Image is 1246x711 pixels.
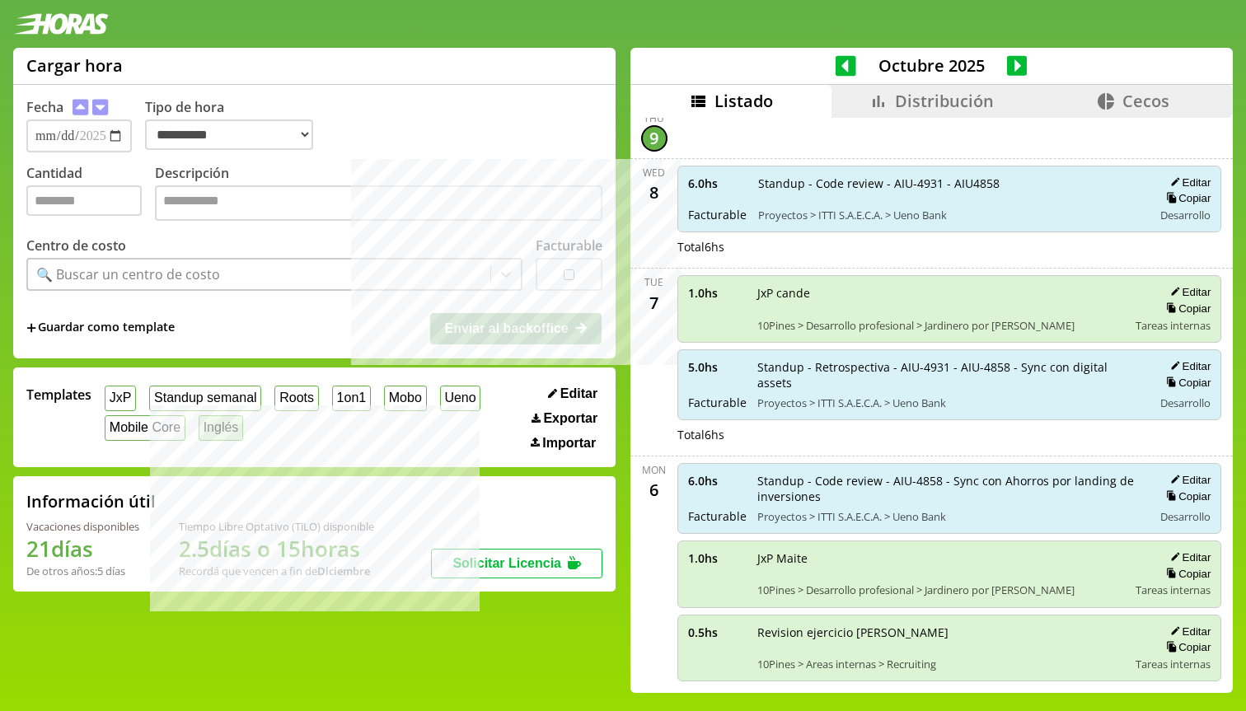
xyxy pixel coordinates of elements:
[452,556,561,570] span: Solicitar Licencia
[758,175,1142,191] span: Standup - Code review - AIU-4931 - AIU4858
[26,98,63,116] label: Fecha
[1161,376,1211,390] button: Copiar
[26,319,175,337] span: +Guardar como template
[1165,473,1211,487] button: Editar
[1122,90,1169,112] span: Cecos
[688,473,746,489] span: 6.0 hs
[688,175,747,191] span: 6.0 hs
[26,164,155,225] label: Cantidad
[757,624,1125,640] span: Revision ejercicio [PERSON_NAME]
[641,289,667,316] div: 7
[757,657,1125,671] span: 10Pines > Areas internas > Recruiting
[26,236,126,255] label: Centro de costo
[757,473,1142,504] span: Standup - Code review - AIU-4858 - Sync con Ahorros por landing de inversiones
[1165,359,1211,373] button: Editar
[384,386,427,411] button: Mobo
[26,386,91,404] span: Templates
[26,490,156,512] h2: Información útil
[1161,640,1211,654] button: Copiar
[1160,395,1211,410] span: Desarrollo
[1161,191,1211,205] button: Copiar
[431,549,602,578] button: Solicitar Licencia
[641,477,667,503] div: 6
[543,386,602,402] button: Editar
[199,415,243,441] button: Inglés
[757,359,1141,391] span: Standup - Retrospectiva - AIU-4931 - AIU-4858 - Sync con digital assets
[26,185,142,216] input: Cantidad
[179,534,374,564] h1: 2.5 días o 15 horas
[757,318,1125,333] span: 10Pines > Desarrollo profesional > Jardinero por [PERSON_NAME]
[677,239,1222,255] div: Total 6 hs
[1136,582,1211,597] span: Tareas internas
[543,411,597,426] span: Exportar
[26,319,36,337] span: +
[274,386,318,411] button: Roots
[677,688,1222,704] div: Total 7.5 hs
[1165,624,1211,638] button: Editar
[714,90,773,112] span: Listado
[688,207,747,222] span: Facturable
[26,534,139,564] h1: 21 días
[642,463,666,477] div: Mon
[1165,550,1211,564] button: Editar
[688,285,746,301] span: 1.0 hs
[1165,285,1211,299] button: Editar
[644,111,664,125] div: Thu
[1161,489,1211,503] button: Copiar
[643,166,665,180] div: Wed
[149,386,261,411] button: Standup semanal
[1161,302,1211,316] button: Copiar
[145,98,326,152] label: Tipo de hora
[560,386,597,401] span: Editar
[1165,175,1211,189] button: Editar
[757,395,1141,410] span: Proyectos > ITTI S.A.E.C.A. > Ueno Bank
[1136,318,1211,333] span: Tareas internas
[179,519,374,534] div: Tiempo Libre Optativo (TiLO) disponible
[542,436,596,451] span: Importar
[105,386,136,411] button: JxP
[36,265,220,283] div: 🔍 Buscar un centro de costo
[688,624,746,640] span: 0.5 hs
[536,236,602,255] label: Facturable
[440,386,481,411] button: Ueno
[1161,567,1211,581] button: Copiar
[155,185,602,221] textarea: Descripción
[856,54,1007,77] span: Octubre 2025
[677,427,1222,442] div: Total 6 hs
[13,13,109,35] img: logotipo
[688,508,746,524] span: Facturable
[758,208,1142,222] span: Proyectos > ITTI S.A.E.C.A. > Ueno Bank
[332,386,371,411] button: 1on1
[1160,509,1211,524] span: Desarrollo
[105,415,185,441] button: Mobile Core
[1160,208,1211,222] span: Desarrollo
[757,582,1125,597] span: 10Pines > Desarrollo profesional > Jardinero por [PERSON_NAME]
[179,564,374,578] div: Recordá que vencen a fin de
[757,550,1125,566] span: JxP Maite
[317,564,370,578] b: Diciembre
[757,509,1142,524] span: Proyectos > ITTI S.A.E.C.A. > Ueno Bank
[757,285,1125,301] span: JxP cande
[641,125,667,152] div: 9
[688,395,746,410] span: Facturable
[527,410,602,427] button: Exportar
[630,118,1233,690] div: scrollable content
[895,90,994,112] span: Distribución
[644,275,663,289] div: Tue
[155,164,602,225] label: Descripción
[26,54,123,77] h1: Cargar hora
[26,519,139,534] div: Vacaciones disponibles
[688,359,746,375] span: 5.0 hs
[145,119,313,150] select: Tipo de hora
[1136,657,1211,671] span: Tareas internas
[641,180,667,206] div: 8
[26,564,139,578] div: De otros años: 5 días
[688,550,746,566] span: 1.0 hs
